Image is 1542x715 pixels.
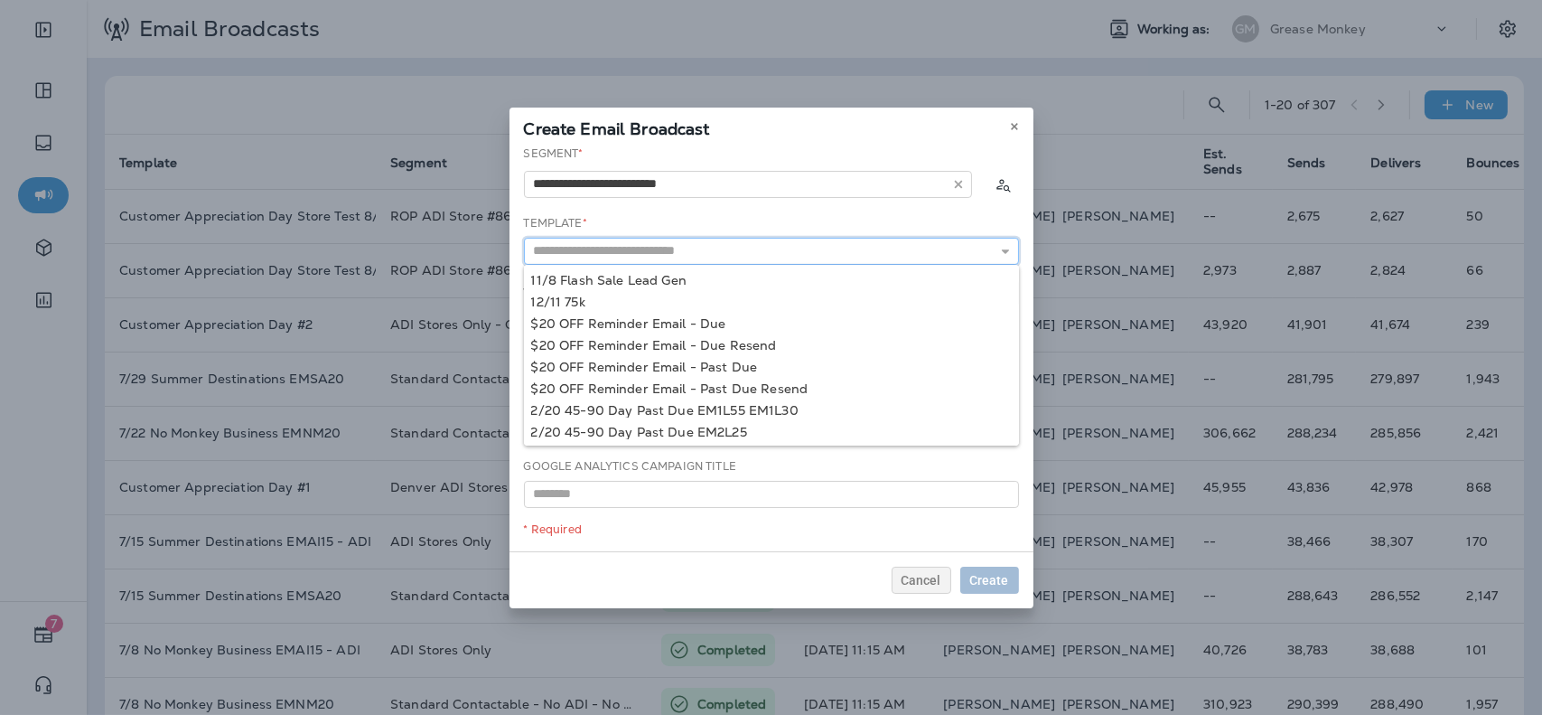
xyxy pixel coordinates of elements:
button: Create [960,567,1019,594]
div: 12/11 75k [531,295,1012,309]
span: Create [970,574,1009,587]
div: $20 OFF Reminder Email - Past Due [531,360,1012,374]
button: Cancel [892,567,951,594]
div: 11/8 Flash Sale Lead Gen [531,273,1012,287]
div: 2/20 45-90 Day Past Due EM2L25 [531,425,1012,439]
label: Google Analytics Campaign Title [524,459,736,474]
span: Cancel [902,574,941,587]
label: Segment [524,146,584,161]
div: Create Email Broadcast [509,108,1033,146]
div: $20 OFF Reminder Email - Due Resend [531,338,1012,353]
div: $20 OFF Reminder Email - Past Due Resend [531,381,1012,396]
div: 2/20 45-90 Day Past Due EM1L55 EM1L30 [531,403,1012,418]
button: Calculate the estimated number of emails to be sent based on selected segment. (This could take a... [986,168,1019,201]
div: * Required [524,522,1019,537]
label: Template [524,216,587,230]
div: $20 OFF Reminder Email - Due [531,316,1012,331]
